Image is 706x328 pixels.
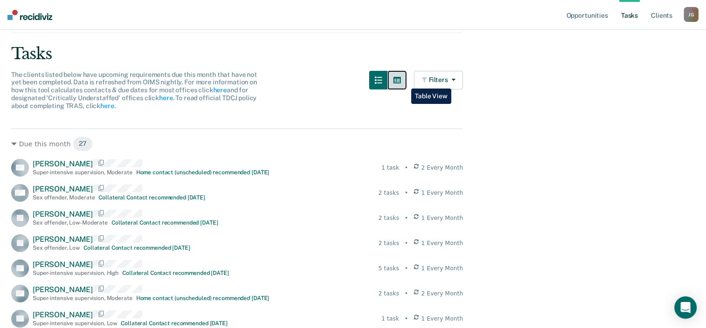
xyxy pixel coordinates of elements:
a: here [159,94,173,102]
div: Home contact (unscheduled) recommended [DATE] [136,169,270,176]
button: JG [684,7,699,22]
div: • [405,239,408,247]
div: Collateral Contact recommended [DATE] [98,194,205,201]
span: 1 Every Month [421,314,463,323]
div: • [405,164,408,172]
div: • [405,189,408,197]
div: Open Intercom Messenger [674,296,697,319]
div: Super-intensive supervision , High [33,270,119,276]
div: 1 task [381,164,399,172]
span: 2 Every Month [421,164,463,172]
button: Filters [414,71,463,89]
div: J G [684,7,699,22]
div: • [405,289,408,298]
div: Tasks [11,44,695,63]
span: [PERSON_NAME] [33,285,93,294]
div: Super-intensive supervision , Moderate [33,295,133,301]
a: here [213,86,226,94]
a: here [100,102,114,109]
div: 2 tasks [378,189,399,197]
span: The clients listed below have upcoming requirements due this month that have not yet been complet... [11,71,257,109]
span: [PERSON_NAME] [33,260,93,269]
span: 2 Every Month [421,289,463,298]
div: Sex offender , Moderate [33,194,95,201]
div: • [405,314,408,323]
div: Due this month 27 [11,137,463,151]
div: Collateral Contact recommended [DATE] [122,270,229,276]
div: • [405,214,408,222]
div: Home contact (unscheduled) recommended [DATE] [136,295,270,301]
span: [PERSON_NAME] [33,210,93,219]
span: [PERSON_NAME] [33,159,93,168]
div: 2 tasks [378,239,399,247]
span: [PERSON_NAME] [33,310,93,319]
div: Sex offender , Low [33,245,80,251]
div: Sex offender , Low-Moderate [33,219,108,226]
span: [PERSON_NAME] [33,235,93,244]
div: Collateral Contact recommended [DATE] [84,245,190,251]
div: Collateral Contact recommended [DATE] [112,219,218,226]
div: 1 task [381,314,399,323]
div: 5 tasks [378,264,399,273]
span: 1 Every Month [421,189,463,197]
div: • [405,264,408,273]
div: Super-intensive supervision , Low [33,320,117,327]
div: 2 tasks [378,214,399,222]
span: 1 Every Month [421,239,463,247]
img: Recidiviz [7,10,52,20]
span: 1 Every Month [421,264,463,273]
span: 1 Every Month [421,214,463,222]
span: 27 [73,137,93,151]
div: Collateral Contact recommended [DATE] [121,320,228,327]
span: [PERSON_NAME] [33,184,93,193]
div: 2 tasks [378,289,399,298]
div: Super-intensive supervision , Moderate [33,169,133,176]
